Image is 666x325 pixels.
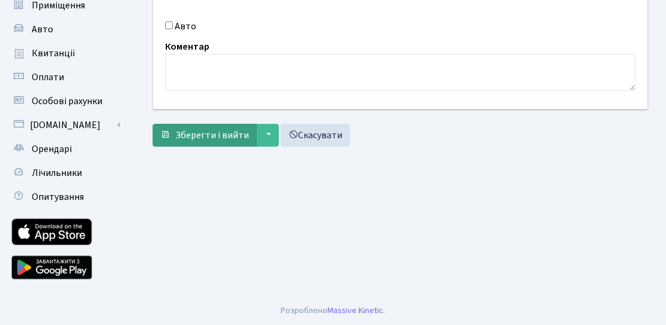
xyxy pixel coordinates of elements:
a: Опитування [6,185,126,209]
a: Особові рахунки [6,89,126,113]
span: Квитанції [32,47,75,60]
a: [DOMAIN_NAME] [6,113,126,137]
button: Зберегти і вийти [153,124,257,147]
span: Орендарі [32,142,72,156]
label: Авто [175,19,196,34]
a: Авто [6,17,126,41]
a: Орендарі [6,137,126,161]
span: Опитування [32,190,84,203]
a: Лічильники [6,161,126,185]
a: Massive Kinetic [328,304,384,317]
span: Авто [32,23,53,36]
span: Зберегти і вийти [175,129,249,142]
div: Розроблено . [281,304,385,317]
span: Лічильники [32,166,82,180]
span: Особові рахунки [32,95,102,108]
span: Оплати [32,71,64,84]
label: Коментар [165,40,209,54]
a: Скасувати [281,124,350,147]
a: Оплати [6,65,126,89]
a: Квитанції [6,41,126,65]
